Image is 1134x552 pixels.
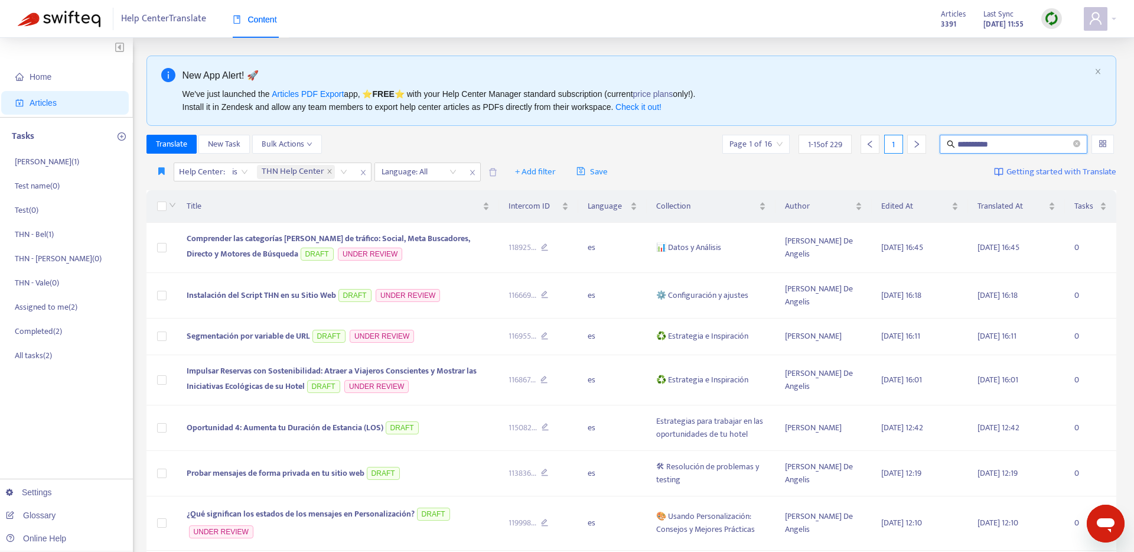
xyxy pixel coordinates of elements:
[367,467,400,480] span: DRAFT
[509,517,536,530] span: 119998 ...
[15,252,102,265] p: THN - [PERSON_NAME] ( 0 )
[232,163,248,181] span: is
[252,135,322,154] button: Bulk Actionsdown
[881,421,923,434] span: [DATE] 12:42
[866,140,874,148] span: left
[1065,223,1116,273] td: 0
[578,496,646,551] td: es
[488,168,497,177] span: delete
[15,73,24,81] span: home
[417,508,450,521] span: DRAFT
[169,202,176,209] span: down
[775,405,872,451] td: [PERSON_NAME]
[983,18,1024,31] strong: [DATE] 11:55
[183,87,1090,113] div: We've just launched the app, ⭐ ⭐️ with your Help Center Manager standard subscription (current on...
[576,167,585,176] span: save
[872,190,968,223] th: Edited At
[1065,496,1116,551] td: 0
[977,466,1018,480] span: [DATE] 12:19
[272,89,344,99] a: Articles PDF Export
[941,18,956,31] strong: 3391
[1065,451,1116,496] td: 0
[386,421,419,434] span: DRAFT
[881,200,949,213] span: Edited At
[233,15,277,24] span: Content
[156,138,187,151] span: Translate
[1094,68,1102,75] span: close
[174,163,227,181] span: Help Center :
[30,98,57,108] span: Articles
[189,525,253,538] span: UNDER REVIEW
[15,325,62,337] p: Completed ( 2 )
[198,135,250,154] button: New Task
[775,451,872,496] td: [PERSON_NAME] De Angelis
[6,488,52,497] a: Settings
[881,288,921,302] span: [DATE] 16:18
[568,163,617,181] button: saveSave
[578,451,646,496] td: es
[656,200,757,213] span: Collection
[146,135,197,154] button: Translate
[509,200,560,213] span: Intercom ID
[18,11,100,27] img: Swifteq
[647,355,775,405] td: ♻️ Estrategia e Inspiración
[1065,190,1116,223] th: Tasks
[647,273,775,319] td: ⚙️ Configuración y ajustes
[977,516,1018,530] span: [DATE] 12:10
[187,200,480,213] span: Title
[233,15,241,24] span: book
[187,364,477,393] span: Impulsar Reservas con Sostenibilidad: Atraer a Viajeros Conscientes y Mostrar las Iniciativas Eco...
[977,241,1019,254] span: [DATE] 16:45
[578,355,646,405] td: es
[785,200,853,213] span: Author
[12,129,34,144] p: Tasks
[509,467,536,480] span: 113836 ...
[1044,11,1059,26] img: sync.dc5367851b00ba804db3.png
[775,355,872,405] td: [PERSON_NAME] De Angelis
[647,496,775,551] td: 🎨 Usando Personalización: Consejos y Mejores Prácticas
[506,163,565,181] button: + Add filter
[881,466,921,480] span: [DATE] 12:19
[588,200,627,213] span: Language
[372,89,394,99] b: FREE
[121,8,206,30] span: Help Center Translate
[1089,11,1103,25] span: user
[1065,273,1116,319] td: 0
[15,277,59,289] p: THN - Vale ( 0 )
[633,89,673,99] a: price plans
[509,421,537,434] span: 115082 ...
[344,380,409,393] span: UNDER REVIEW
[775,496,872,551] td: [PERSON_NAME] De Angelis
[881,516,922,530] span: [DATE] 12:10
[1073,140,1080,147] span: close-circle
[350,330,414,343] span: UNDER REVIEW
[578,223,646,273] td: es
[578,319,646,356] td: es
[376,289,440,302] span: UNDER REVIEW
[177,190,499,223] th: Title
[1065,319,1116,356] td: 0
[262,138,312,151] span: Bulk Actions
[515,165,556,179] span: + Add filter
[30,72,51,82] span: Home
[947,140,955,148] span: search
[356,165,371,180] span: close
[775,319,872,356] td: [PERSON_NAME]
[977,329,1016,343] span: [DATE] 16:11
[578,273,646,319] td: es
[647,319,775,356] td: ♻️ Estrategia e Inspiración
[1065,355,1116,405] td: 0
[994,163,1116,181] a: Getting started with Translate
[499,190,579,223] th: Intercom ID
[913,140,921,148] span: right
[15,204,38,216] p: Test ( 0 )
[775,273,872,319] td: [PERSON_NAME] De Angelis
[808,138,842,151] span: 1 - 15 of 229
[1006,165,1116,179] span: Getting started with Translate
[881,241,923,254] span: [DATE] 16:45
[187,421,383,434] span: Oportunidad 4: Aumenta tu Duración de Estancia (LOS)
[187,288,336,302] span: Instalación del Script THN en su Sitio Web
[994,167,1003,177] img: image-link
[775,223,872,273] td: [PERSON_NAME] De Angelis
[262,165,324,179] span: THN Help Center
